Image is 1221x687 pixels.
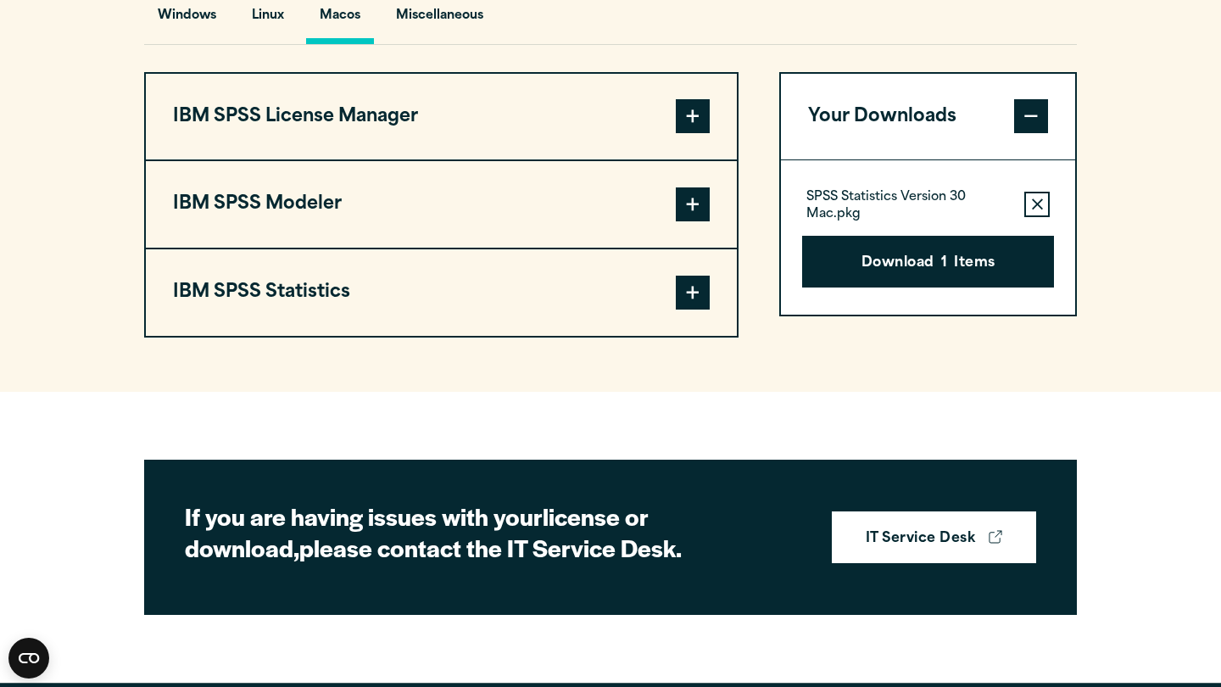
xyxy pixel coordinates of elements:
[941,253,947,275] span: 1
[866,528,975,550] strong: IT Service Desk
[146,249,737,336] button: IBM SPSS Statistics
[185,499,649,565] strong: license or download,
[146,74,737,160] button: IBM SPSS License Manager
[185,500,778,564] h2: If you are having issues with your please contact the IT Service Desk.
[146,161,737,248] button: IBM SPSS Modeler
[8,638,49,679] button: Open CMP widget
[802,236,1054,288] button: Download1Items
[832,511,1036,564] a: IT Service Desk
[781,74,1075,160] button: Your Downloads
[806,189,1011,223] p: SPSS Statistics Version 30 Mac.pkg
[781,159,1075,315] div: Your Downloads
